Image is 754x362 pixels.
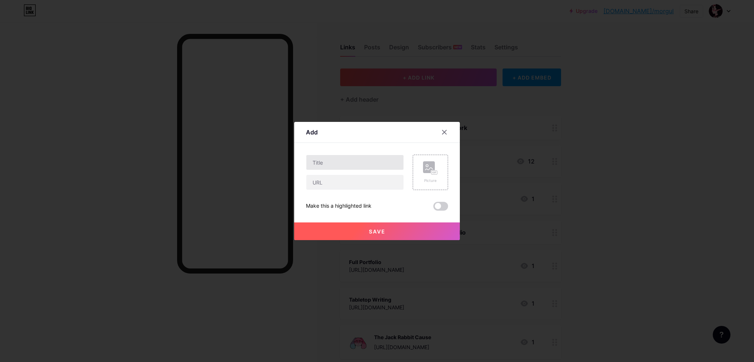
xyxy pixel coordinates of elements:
button: Save [294,222,460,240]
div: Add [306,128,318,137]
span: Save [369,228,385,235]
div: Picture [423,178,438,183]
input: URL [306,175,404,190]
div: Make this a highlighted link [306,202,371,211]
input: Title [306,155,404,170]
